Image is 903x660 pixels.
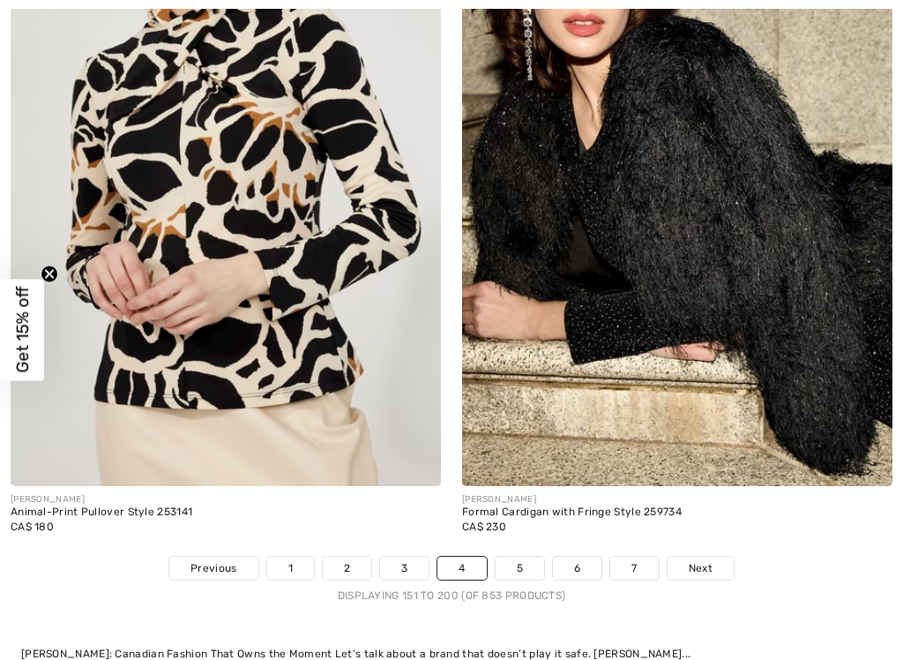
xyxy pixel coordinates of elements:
[41,266,58,283] button: Close teaser
[610,557,658,580] a: 7
[11,493,441,506] div: [PERSON_NAME]
[437,557,486,580] a: 4
[462,521,506,533] span: CA$ 230
[190,560,236,576] span: Previous
[267,557,314,580] a: 1
[553,557,601,580] a: 6
[11,506,441,519] div: Animal-Print Pullover Style 253141
[11,521,54,533] span: CA$ 180
[380,557,429,580] a: 3
[668,557,734,580] a: Next
[689,560,713,576] span: Next
[12,287,33,373] span: Get 15% off
[169,557,257,580] a: Previous
[462,493,892,506] div: [PERSON_NAME]
[496,557,544,580] a: 5
[462,506,892,519] div: Formal Cardigan with Fringe Style 259734
[323,557,371,580] a: 2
